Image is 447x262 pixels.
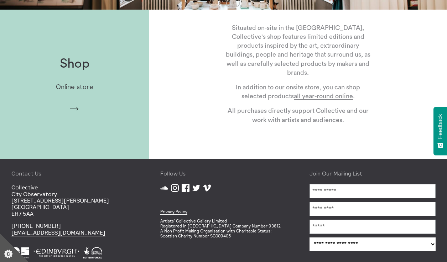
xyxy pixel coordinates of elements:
[60,57,89,71] h1: Shop
[225,106,371,124] p: All purchases directly support Collective and our work with artists and audiences.
[225,23,371,77] p: Situated on-site in the [GEOGRAPHIC_DATA], Collective's shop features limited editions and produc...
[11,170,137,177] h4: Contact Us
[310,170,436,177] h4: Join Our Mailing List
[160,209,187,215] a: Privacy Policy
[160,219,286,238] p: Artists' Collective Gallery Limited Registered in [GEOGRAPHIC_DATA] Company Number 93812 A Non Pr...
[83,247,102,258] img: Heritage Lottery Fund
[225,83,371,101] p: In addition to our onsite store, you can shop selected products .
[294,93,353,100] a: all year-round online
[11,229,105,236] a: [EMAIL_ADDRESS][DOMAIN_NAME]
[11,222,137,236] p: [PHONE_NUMBER]
[160,170,286,177] h4: Follow Us
[437,114,443,139] span: Feedback
[56,83,93,91] p: Online store
[33,247,79,258] img: City Of Edinburgh Council White
[433,107,447,155] button: Feedback - Show survey
[11,184,137,217] p: Collective City Observatory [STREET_ADDRESS][PERSON_NAME] [GEOGRAPHIC_DATA] EH7 5AA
